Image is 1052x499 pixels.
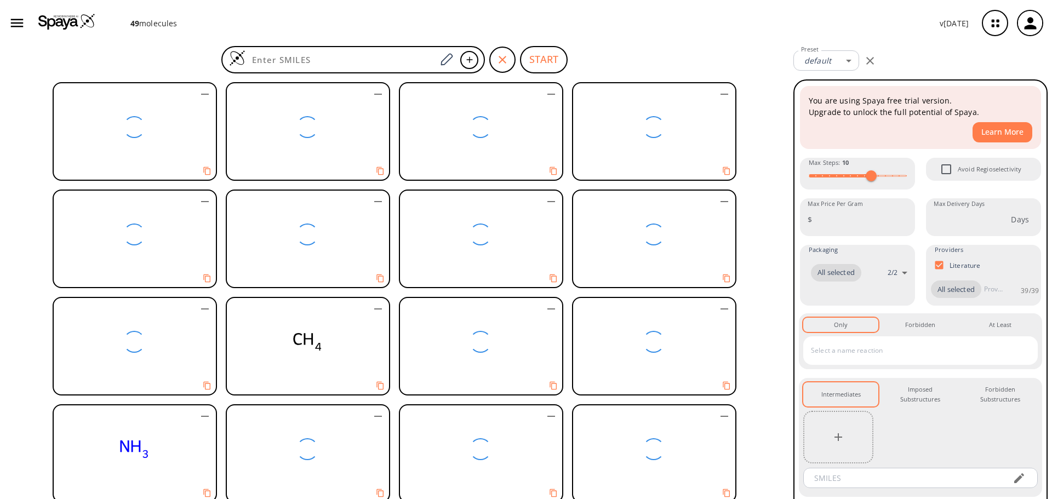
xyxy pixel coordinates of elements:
input: Enter SMILES [245,54,436,65]
span: Max Steps : [809,158,849,168]
label: Preset [801,45,819,54]
button: Copy to clipboard [198,269,216,287]
input: Select a name reaction [808,342,1016,359]
div: Intermediates [821,389,861,399]
button: Copy to clipboard [718,162,735,180]
svg: N [54,405,215,493]
p: v [DATE] [940,18,969,29]
button: Copy to clipboard [545,377,562,394]
button: Copy to clipboard [198,377,216,394]
span: All selected [931,284,981,295]
p: Days [1011,214,1029,225]
span: Avoid Regioselectivity [935,158,958,181]
button: Learn More [973,122,1032,142]
button: Copy to clipboard [545,269,562,287]
img: Logo Spaya [38,13,95,30]
input: SMILES [807,468,1004,488]
p: 2 / 2 [888,268,897,277]
em: default [804,55,831,66]
button: Forbidden Substructures [963,382,1038,407]
button: Copy to clipboard [718,269,735,287]
button: Copy to clipboard [198,162,216,180]
strong: 10 [842,158,849,167]
input: Provider name [981,280,1005,298]
label: Max Price Per Gram [808,200,863,208]
div: Imposed Substructures [891,385,949,405]
button: Copy to clipboard [545,162,562,180]
div: Forbidden [905,320,935,330]
p: molecule s [130,18,178,29]
button: Copy to clipboard [718,377,735,394]
span: Avoid Regioselectivity [958,164,1021,174]
p: 39 / 39 [1021,286,1039,295]
span: Providers [935,245,963,255]
button: At Least [963,318,1038,332]
button: Only [803,318,878,332]
p: Literature [950,261,981,270]
strong: 49 [130,18,139,28]
p: $ [808,214,812,225]
div: At Least [989,320,1011,330]
button: Copy to clipboard [371,269,389,287]
p: You are using Spaya free trial version. Upgrade to unlock the full potential of Spaya. [809,95,1032,118]
svg: C [227,298,388,386]
button: START [520,46,568,73]
div: Only [834,320,848,330]
label: Max Delivery Days [934,200,985,208]
span: All selected [811,267,861,278]
button: Copy to clipboard [371,377,389,394]
button: Imposed Substructures [883,382,958,407]
button: Forbidden [883,318,958,332]
span: Packaging [809,245,838,255]
button: Copy to clipboard [371,162,389,180]
img: Logo Spaya [229,50,245,66]
button: Intermediates [803,382,878,407]
div: Forbidden Substructures [971,385,1029,405]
